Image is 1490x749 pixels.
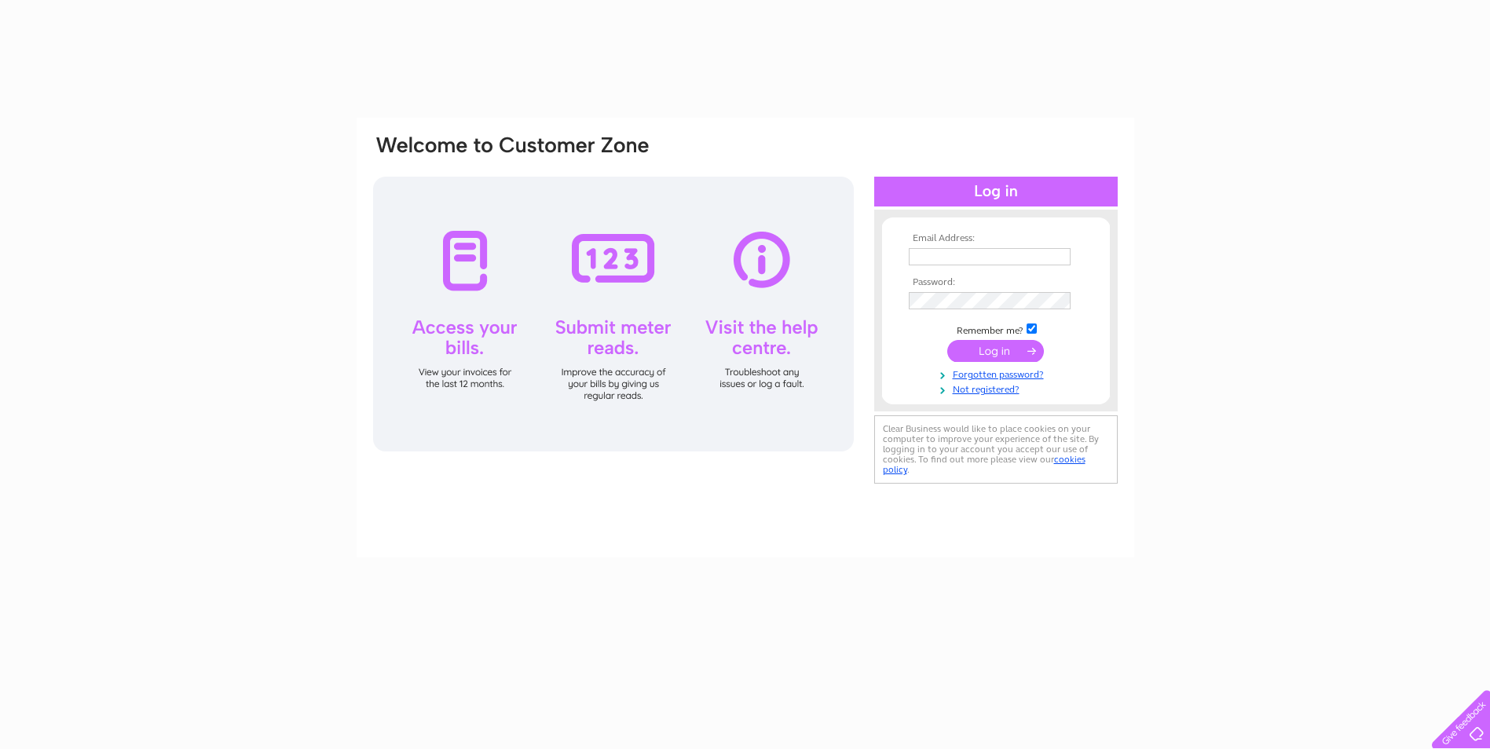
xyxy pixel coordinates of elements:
[905,233,1087,244] th: Email Address:
[883,454,1085,475] a: cookies policy
[909,366,1087,381] a: Forgotten password?
[947,340,1044,362] input: Submit
[905,277,1087,288] th: Password:
[909,381,1087,396] a: Not registered?
[905,321,1087,337] td: Remember me?
[874,415,1118,484] div: Clear Business would like to place cookies on your computer to improve your experience of the sit...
